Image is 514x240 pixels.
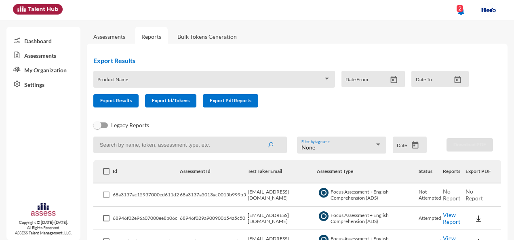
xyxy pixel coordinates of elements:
th: Reports [443,160,466,183]
th: Assessment Id [180,160,248,183]
input: Search by name, token, assessment type, etc. [93,137,287,153]
a: Bulk Tokens Generation [171,27,243,46]
p: Copyright © [DATE]-[DATE]. All Rights Reserved. ASSESS Talent Management, LLC. [6,220,80,236]
img: assesscompany-logo.png [30,202,56,218]
div: 2 [457,5,463,12]
th: Assessment Type [317,160,419,183]
span: None [301,144,315,151]
a: Dashboard [6,33,80,48]
button: Open calendar [387,76,401,84]
span: Download PDF [453,141,486,147]
a: Settings [6,77,80,91]
td: Not Attempted [419,183,443,207]
a: Assessments [93,33,125,40]
button: Export Id/Tokens [145,94,196,107]
td: 68a3137ac15937000ed611d2 [113,183,180,207]
th: Test Taker Email [248,160,317,183]
td: Focus Assessment + English Comprehension (ADS) [317,183,419,207]
button: Export Results [93,94,139,107]
th: Id [113,160,180,183]
span: Export Id/Tokens [152,97,190,103]
span: Export Pdf Reports [210,97,251,103]
h2: Export Results [93,57,475,64]
a: View Report [443,211,460,225]
td: [EMAIL_ADDRESS][DOMAIN_NAME] [248,207,317,230]
td: 68946f02e96a07000ee8b06c [113,207,180,230]
span: Export Results [100,97,132,103]
a: Assessments [6,48,80,62]
mat-icon: notifications [456,6,466,16]
td: Focus Assessment + English Comprehension (ADS) [317,207,419,230]
td: 68a3137a5013ac0015b999b5 [180,183,248,207]
span: No Report [466,188,483,202]
button: Download PDF [447,138,493,152]
span: Legacy Reports [111,120,149,130]
a: Reports [135,27,168,46]
button: Open calendar [451,76,465,84]
td: Attempted [419,207,443,230]
a: My Organization [6,62,80,77]
button: Export Pdf Reports [203,94,258,107]
td: [EMAIL_ADDRESS][DOMAIN_NAME] [248,183,317,207]
th: Status [419,160,443,183]
span: No Report [443,188,460,202]
td: 68946f029a900900154a5c50 [180,207,248,230]
th: Export PDF [466,160,501,183]
button: Open calendar [408,141,422,149]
